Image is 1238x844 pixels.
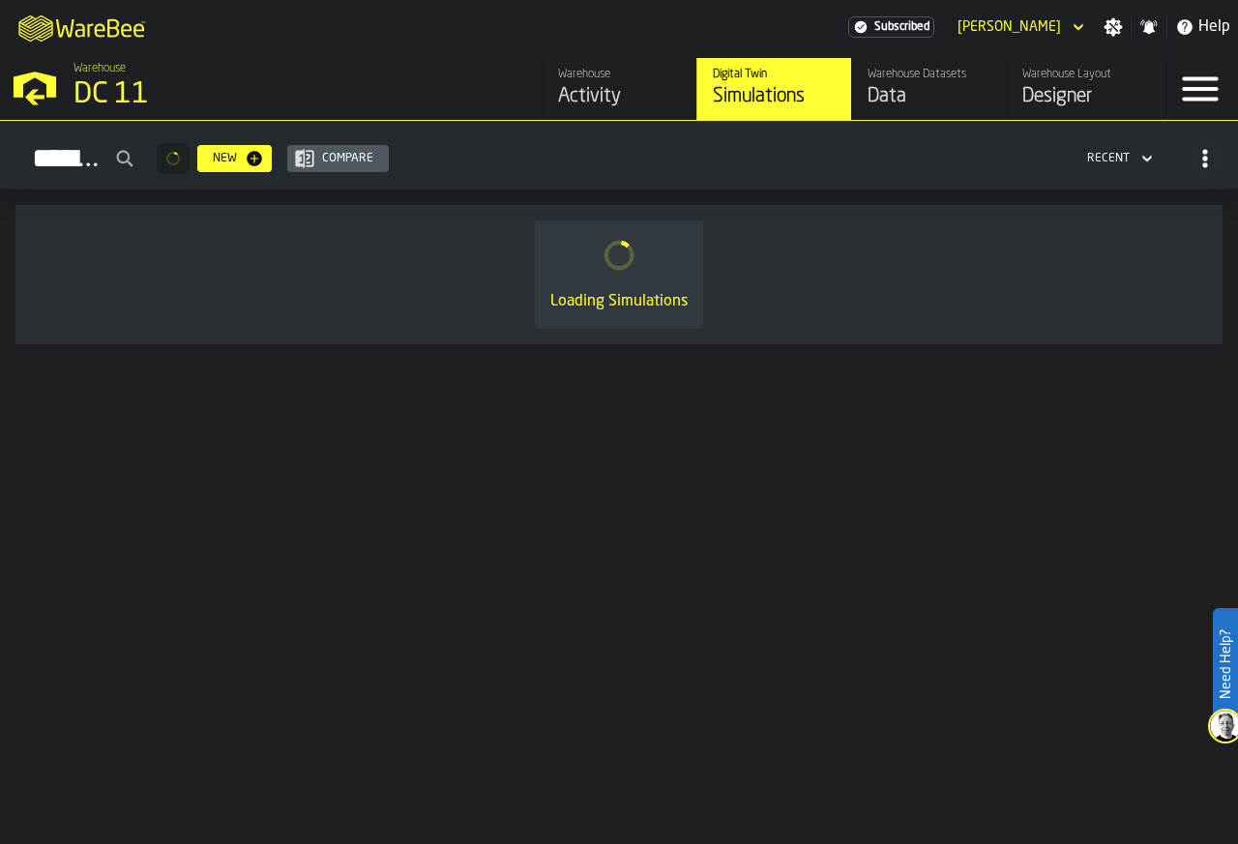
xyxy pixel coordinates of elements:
[149,143,197,174] div: ButtonLoadMore-Loading...-Prev-First-Last
[1079,147,1157,170] div: DropdownMenuValue-4
[1006,58,1161,120] a: link-to-/wh/i/2e91095d-d0fa-471d-87cf-b9f7f81665fc/designer
[1215,610,1236,718] label: Need Help?
[950,15,1088,39] div: DropdownMenuValue-Kim Jonsson
[868,83,990,110] div: Data
[1022,68,1145,81] div: Warehouse Layout
[1198,15,1230,39] span: Help
[848,16,934,38] a: link-to-/wh/i/2e91095d-d0fa-471d-87cf-b9f7f81665fc/settings/billing
[848,16,934,38] div: Menu Subscription
[74,77,526,112] div: DC 11
[1132,17,1166,37] label: button-toggle-Notifications
[205,152,245,165] div: New
[15,205,1223,344] div: ItemListCard-
[558,83,681,110] div: Activity
[713,83,836,110] div: Simulations
[197,145,272,172] button: button-New
[314,152,381,165] div: Compare
[868,68,990,81] div: Warehouse Datasets
[542,58,696,120] a: link-to-/wh/i/2e91095d-d0fa-471d-87cf-b9f7f81665fc/feed/
[287,145,389,172] button: button-Compare
[696,58,851,120] a: link-to-/wh/i/2e91095d-d0fa-471d-87cf-b9f7f81665fc/simulations
[1022,83,1145,110] div: Designer
[958,19,1061,35] div: DropdownMenuValue-Kim Jonsson
[874,20,929,34] span: Subscribed
[1162,58,1238,120] label: button-toggle-Menu
[713,68,836,81] div: Digital Twin
[558,68,681,81] div: Warehouse
[851,58,1006,120] a: link-to-/wh/i/2e91095d-d0fa-471d-87cf-b9f7f81665fc/data
[1167,15,1238,39] label: button-toggle-Help
[550,290,688,313] div: Loading Simulations
[1096,17,1131,37] label: button-toggle-Settings
[1087,152,1130,165] div: DropdownMenuValue-4
[74,62,126,75] span: Warehouse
